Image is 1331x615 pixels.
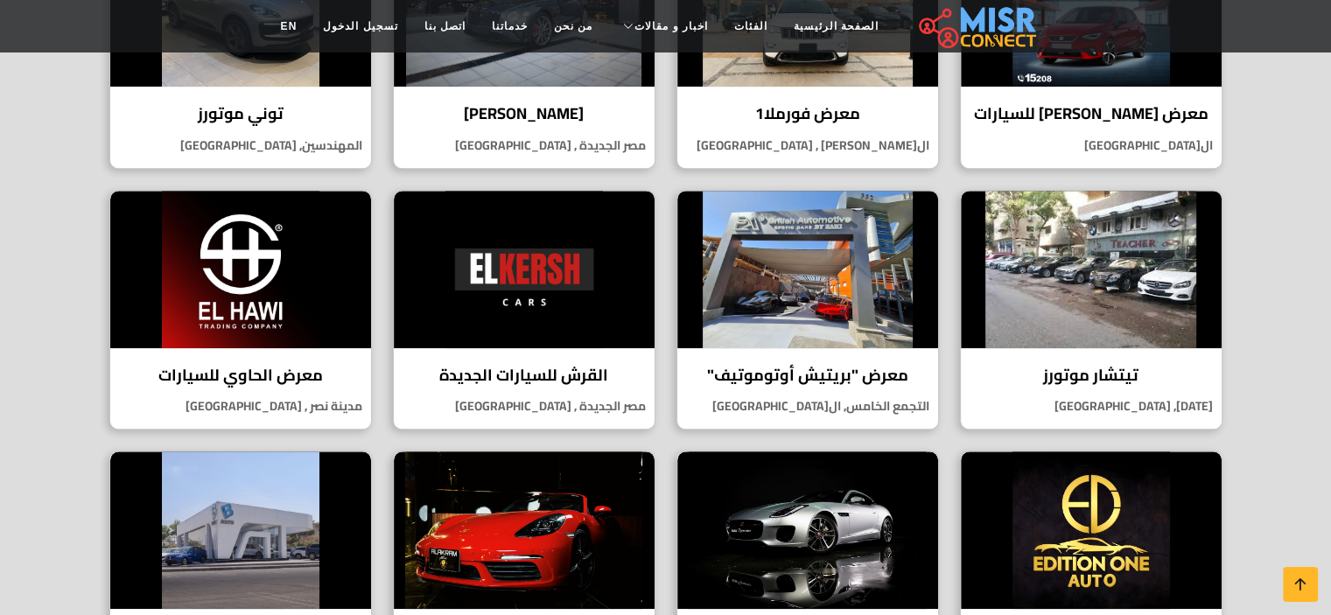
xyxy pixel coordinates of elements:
[949,190,1233,430] a: تيتشار موتورز تيتشار موتورز [DATE], [GEOGRAPHIC_DATA]
[634,18,708,34] span: اخبار و مقالات
[110,451,371,609] img: بي اوتو
[606,10,721,43] a: اخبار و مقالات
[919,4,1036,48] img: main.misr_connect
[666,190,949,430] a: معرض "بريتيش أوتوموتيف" معرض "بريتيش أوتوموتيف" التجمع الخامس, ال[GEOGRAPHIC_DATA]
[407,366,641,385] h4: القرش للسيارات الجديدة
[721,10,781,43] a: الفئات
[394,136,655,155] p: مصر الجديدة , [GEOGRAPHIC_DATA]
[394,451,655,609] img: الأكرم أوتو تريد
[961,451,1222,609] img: ايديشن وان أوتو
[781,10,892,43] a: الصفحة الرئيسية
[394,191,655,348] img: القرش للسيارات الجديدة
[690,104,925,123] h4: معرض فورملا1
[961,191,1222,348] img: تيتشار موتورز
[541,10,606,43] a: من نحن
[479,10,541,43] a: خدماتنا
[99,190,382,430] a: معرض الحاوي للسيارات معرض الحاوي للسيارات مدينة نصر , [GEOGRAPHIC_DATA]
[961,397,1222,416] p: [DATE], [GEOGRAPHIC_DATA]
[690,366,925,385] h4: معرض "بريتيش أوتوموتيف"
[974,366,1208,385] h4: تيتشار موتورز
[974,104,1208,123] h4: معرض [PERSON_NAME] للسيارات
[110,397,371,416] p: مدينة نصر , [GEOGRAPHIC_DATA]
[394,397,655,416] p: مصر الجديدة , [GEOGRAPHIC_DATA]
[110,191,371,348] img: معرض الحاوي للسيارات
[407,104,641,123] h4: [PERSON_NAME]
[382,190,666,430] a: القرش للسيارات الجديدة القرش للسيارات الجديدة مصر الجديدة , [GEOGRAPHIC_DATA]
[123,104,358,123] h4: توني موتورز
[677,191,938,348] img: معرض "بريتيش أوتوموتيف"
[310,10,410,43] a: تسجيل الدخول
[677,397,938,416] p: التجمع الخامس, ال[GEOGRAPHIC_DATA]
[677,451,938,609] img: أوتو دينامكس
[961,136,1222,155] p: ال[GEOGRAPHIC_DATA]
[123,366,358,385] h4: معرض الحاوي للسيارات
[110,136,371,155] p: المهندسين, [GEOGRAPHIC_DATA]
[268,10,311,43] a: EN
[677,136,938,155] p: ال[PERSON_NAME] , [GEOGRAPHIC_DATA]
[411,10,479,43] a: اتصل بنا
